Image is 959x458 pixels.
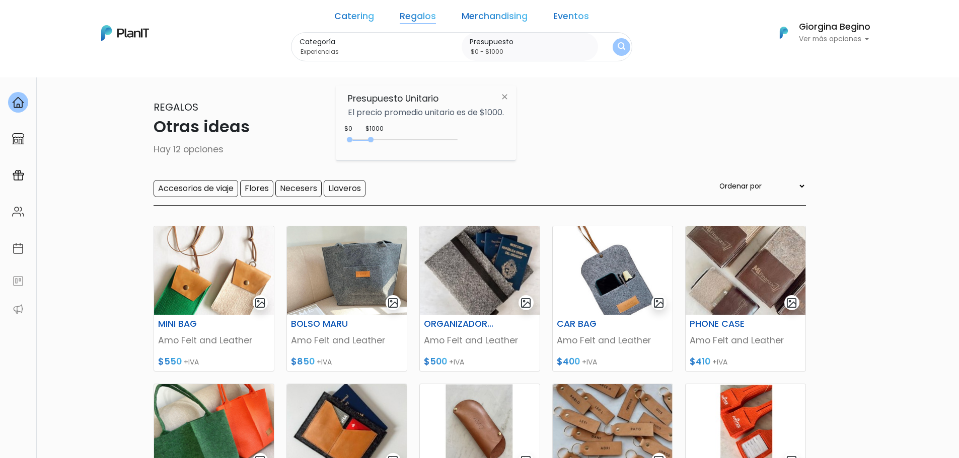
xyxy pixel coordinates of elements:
a: Eventos [553,12,589,24]
img: thumb_bolso_manu_3.png [287,226,407,315]
a: gallery-light MINI BAG Amo Felt and Leather $550 +IVA [154,226,274,372]
p: Ya probaste PlanitGO? Vas a poder automatizarlas acciones de todo el año. Escribinos para saber más! [35,93,168,126]
input: Flores [240,180,273,197]
p: Regalos [154,100,806,115]
img: gallery-light [520,297,532,309]
span: +IVA [184,357,199,367]
a: Regalos [400,12,436,24]
a: Merchandising [462,12,528,24]
img: thumb_mini_bag1.jpg [154,226,274,315]
span: +IVA [582,357,597,367]
img: thumb_WhatsApp_Image_2023-06-13_at_13.35.04.jpeg [686,226,805,315]
img: user_d58e13f531133c46cb30575f4d864daf.jpeg [91,50,111,70]
input: Accesorios de viaje [154,180,238,197]
img: gallery-light [653,297,665,309]
img: close-6986928ebcb1d6c9903e3b54e860dbc4d054630f23adef3a32610726dff6a82b.svg [495,87,514,106]
div: $0 [344,124,352,133]
input: Necesers [275,180,322,197]
span: $550 [158,355,182,368]
i: send [171,151,191,163]
h6: CAR BAG [551,319,633,329]
span: +IVA [449,357,464,367]
div: $1000 [365,124,384,133]
a: gallery-light ORGANIZADOR DE VIAJE Amo Felt and Leather $500 +IVA [419,226,540,372]
img: thumb_car_bag1.jpg [553,226,673,315]
p: Amo Felt and Leather [557,334,669,347]
img: PlanIt Logo [773,22,795,44]
span: J [101,60,121,80]
h6: PHONE CASE [684,319,766,329]
span: $400 [557,355,580,368]
h6: MINI BAG [152,319,235,329]
p: Otras ideas [154,115,806,139]
p: El precio promedio unitario es de $1000. [348,109,504,117]
img: home-e721727adea9d79c4d83392d1f703f7f8bce08238fde08b1acbfd93340b81755.svg [12,97,24,109]
span: +IVA [712,357,727,367]
img: PlanIt Logo [101,25,149,41]
img: user_04fe99587a33b9844688ac17b531be2b.png [81,60,101,80]
a: gallery-light BOLSO MARU Amo Felt and Leather $850 +IVA [286,226,407,372]
img: partners-52edf745621dab592f3b2c58e3bca9d71375a7ef29c3b500c9f145b62cc070d4.svg [12,303,24,315]
p: Amo Felt and Leather [291,334,403,347]
img: gallery-light [387,297,399,309]
a: gallery-light PHONE CASE Amo Felt and Leather $410 +IVA [685,226,806,372]
h6: ORGANIZADOR DE VIAJE [418,319,500,329]
label: Presupuesto [470,37,594,47]
img: feedback-78b5a0c8f98aac82b08bfc38622c3050aee476f2c9584af64705fc4e61158814.svg [12,275,24,287]
img: gallery-light [786,297,797,309]
strong: PLAN IT [35,81,64,90]
span: $850 [291,355,315,368]
span: $410 [690,355,710,368]
label: Categoría [300,37,458,47]
div: PLAN IT Ya probaste PlanitGO? Vas a poder automatizarlas acciones de todo el año. Escribinos para... [26,70,177,134]
div: J [26,60,177,80]
span: +IVA [317,357,332,367]
i: keyboard_arrow_down [156,76,171,91]
a: gallery-light CAR BAG Amo Felt and Leather $400 +IVA [552,226,673,372]
span: ¡Escríbenos! [52,153,154,163]
p: Ver más opciones [799,36,870,43]
input: Llaveros [324,180,365,197]
span: $500 [424,355,447,368]
img: campaigns-02234683943229c281be62815700db0a1741e53638e28bf9629b52c665b00959.svg [12,169,24,181]
h6: BOLSO MARU [285,319,367,329]
img: thumb_FCAB8B3B-50A0-404F-B988-EB7DE95CE7F7.jpeg [420,226,540,315]
p: Hay 12 opciones [154,143,806,156]
p: Amo Felt and Leather [158,334,270,347]
button: PlanIt Logo Giorgina Begino Ver más opciones [767,20,870,46]
img: calendar-87d922413cdce8b2cf7b7f5f62616a5cf9e4887200fb71536465627b3292af00.svg [12,242,24,254]
img: marketplace-4ceaa7011d94191e9ded77b95e3339b90024bf715f7c57f8cf31f2d8c509eaba.svg [12,133,24,145]
p: Amo Felt and Leather [690,334,801,347]
a: Catering [334,12,374,24]
img: people-662611757002400ad9ed0e3c099ab2801c6687ba6c219adb57efc949bc21e19d.svg [12,206,24,218]
img: gallery-light [254,297,266,309]
h6: Presupuesto Unitario [348,94,504,104]
i: insert_emoticon [154,151,171,163]
p: Amo Felt and Leather [424,334,536,347]
h6: Giorgina Begino [799,23,870,32]
img: search_button-432b6d5273f82d61273b3651a40e1bd1b912527efae98b1b7a1b2c0702e16a8d.svg [618,42,625,52]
